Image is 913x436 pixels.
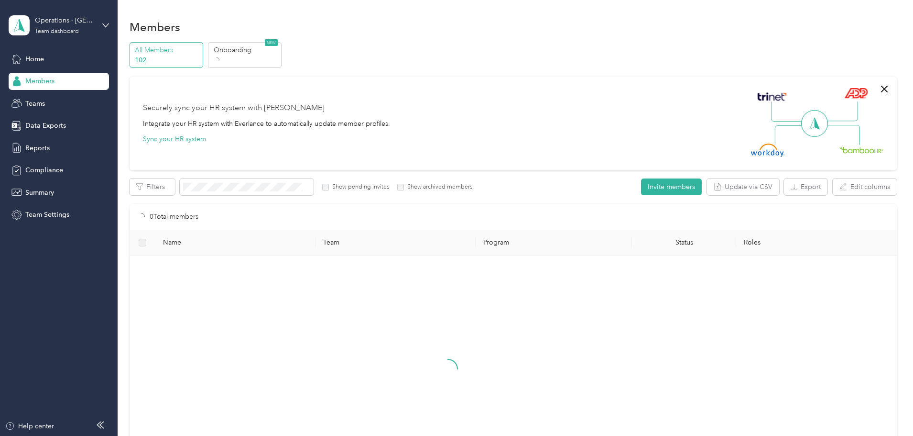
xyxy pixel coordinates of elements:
p: All Members [135,45,200,55]
img: Line Right Down [826,125,860,145]
span: Home [25,54,44,64]
img: BambooHR [839,146,883,153]
img: Line Left Down [774,125,808,145]
p: Onboarding [214,45,279,55]
button: Filters [130,179,175,195]
div: Team dashboard [35,29,79,34]
button: Invite members [641,179,702,195]
button: Export [784,179,827,195]
span: Summary [25,188,54,198]
img: Line Left Up [771,101,804,122]
button: Edit columns [833,179,897,195]
button: Sync your HR system [143,134,206,144]
p: 102 [135,55,200,65]
span: Compliance [25,165,63,175]
img: Line Right Up [825,101,858,122]
th: Program [476,230,632,256]
div: Securely sync your HR system with [PERSON_NAME] [143,102,325,114]
th: Roles [736,230,896,256]
span: NEW [265,39,278,46]
span: Data Exports [25,121,66,131]
th: Name [155,230,315,256]
span: Members [25,76,54,86]
img: Workday [751,144,784,157]
div: Integrate your HR system with Everlance to automatically update member profiles. [143,119,390,129]
span: Name [163,238,308,246]
img: ADP [844,88,868,99]
button: Help center [5,421,54,431]
th: Status [632,230,736,256]
button: Update via CSV [707,179,779,195]
span: Reports [25,143,50,153]
span: Team Settings [25,210,69,220]
th: Team [315,230,476,256]
h1: Members [130,22,180,32]
label: Show archived members [404,183,472,191]
span: Teams [25,99,45,109]
label: Show pending invites [329,183,389,191]
img: Trinet [755,90,789,103]
iframe: Everlance-gr Chat Button Frame [859,382,913,436]
p: 0 Total members [150,212,198,222]
div: Operations - [GEOGRAPHIC_DATA] [35,15,95,25]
